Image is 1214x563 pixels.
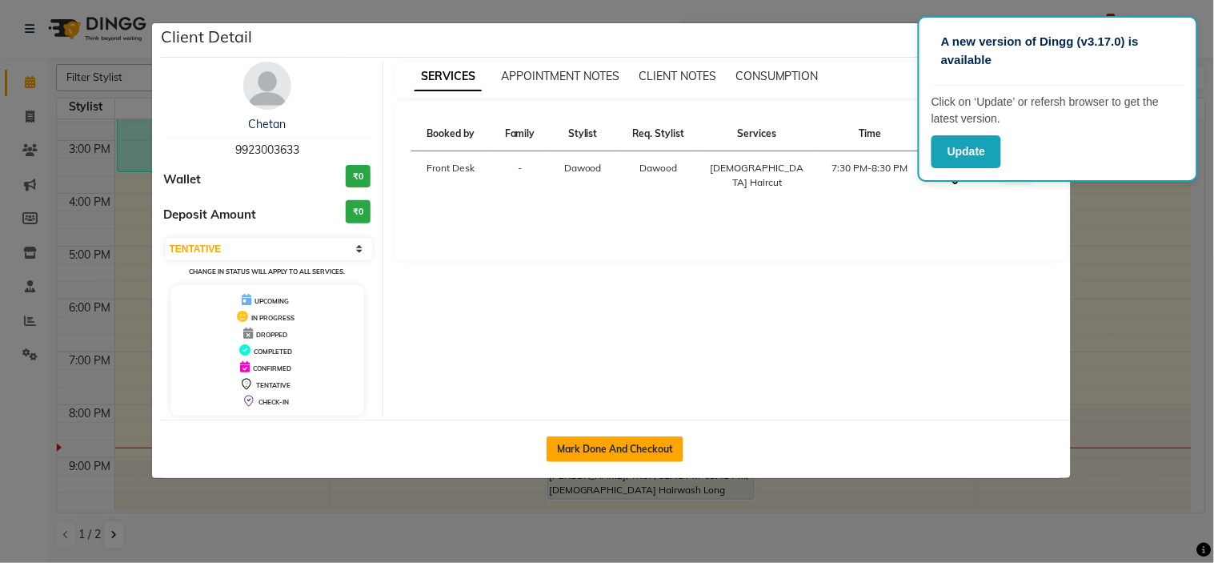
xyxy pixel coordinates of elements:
a: Chetan [248,117,286,131]
span: COMPLETED [254,348,292,356]
p: A new version of Dingg (v3.17.0) is available [941,33,1175,69]
small: Change in status will apply to all services. [189,267,345,275]
img: avatar [243,62,291,110]
h5: Client Detail [162,25,253,49]
span: CLIENT NOTES [639,69,716,83]
span: SERVICES [415,62,482,91]
span: TENTATIVE [256,381,290,389]
span: CONSUMPTION [735,69,819,83]
h3: ₹0 [346,165,371,188]
button: Mark Done And Checkout [547,436,683,462]
span: Wallet [164,171,202,189]
td: Front Desk [411,151,491,200]
th: Family [491,117,549,151]
div: [DEMOGRAPHIC_DATA] Haircut [710,161,804,190]
span: UPCOMING [254,297,289,305]
span: IN PROGRESS [251,314,294,322]
span: Deposit Amount [164,206,257,224]
th: Time [814,117,927,151]
span: 9923003633 [235,143,299,157]
span: DROPPED [256,331,287,339]
button: Update [932,135,1001,168]
span: CHECK-IN [258,398,289,406]
th: Stylist [549,117,616,151]
h3: ₹0 [346,200,371,223]
th: Services [700,117,814,151]
th: Booked by [411,117,491,151]
p: Click on ‘Update’ or refersh browser to get the latest version. [932,94,1184,127]
span: Dawood [639,162,677,174]
td: - [491,151,549,200]
span: CONFIRMED [253,364,291,372]
th: Req. Stylist [616,117,700,151]
td: 7:30 PM-8:30 PM [814,151,927,200]
span: APPOINTMENT NOTES [501,69,619,83]
span: Dawood [564,162,602,174]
